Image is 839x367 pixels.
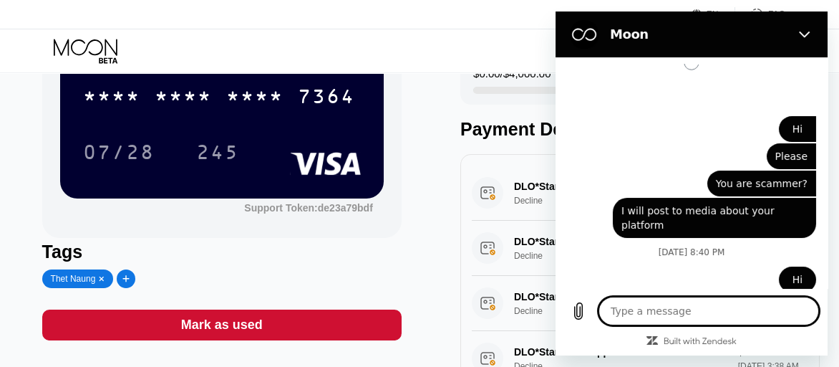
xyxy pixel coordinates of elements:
div: Payment Details [460,119,820,140]
div: EN [692,7,735,22]
div: 7364 [298,87,355,110]
div: FAQ [768,9,785,19]
div: Support Token:de23a79bdf [244,202,372,214]
div: FAQ [735,7,785,22]
div: Tags [42,242,402,262]
div: Support Token: de23a79bdf [244,202,372,214]
iframe: Messaging window [556,11,828,356]
div: Mark as used [181,317,263,333]
div: Thet Naung [51,274,96,284]
div: 245 [185,134,250,170]
div: 07/28 [83,143,155,166]
div: 245 [196,143,239,166]
div: $0.00 / $4,000.00 [473,67,551,87]
div: Mark as used [42,310,402,340]
div: 07/28 [72,134,165,170]
div: EN [707,9,719,19]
